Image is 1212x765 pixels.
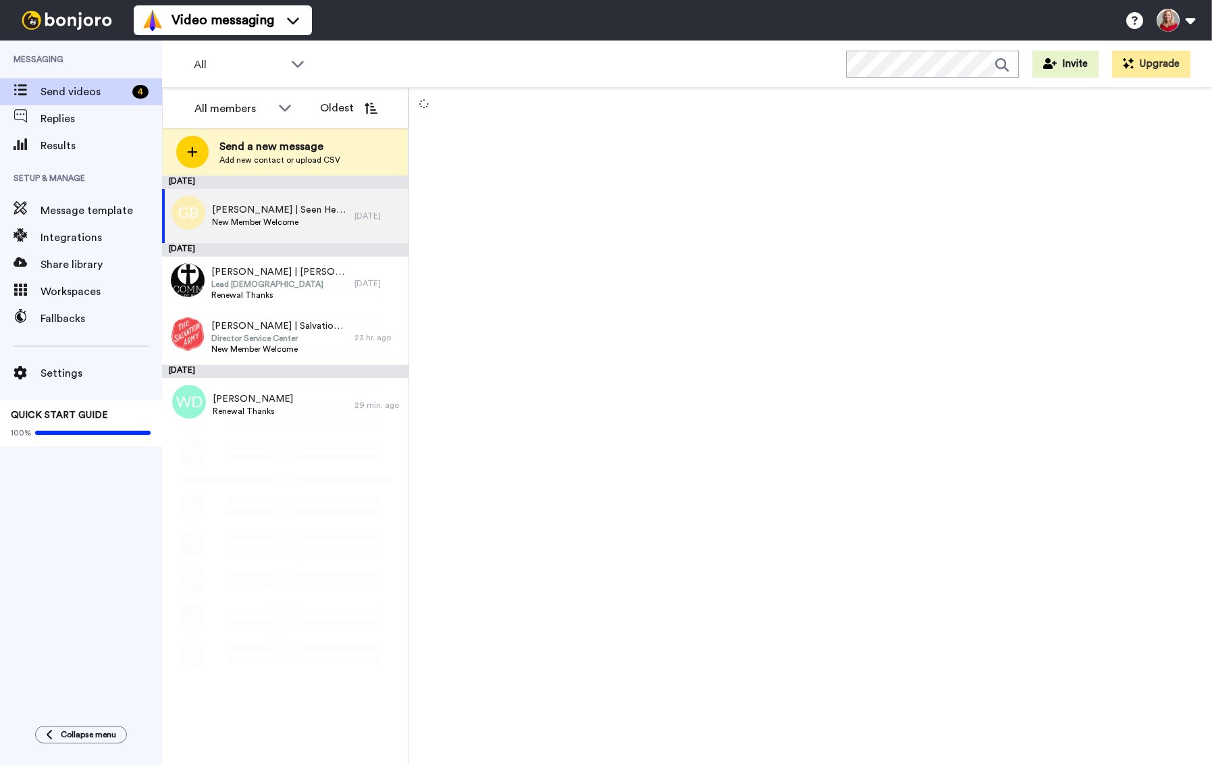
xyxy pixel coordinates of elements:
div: All members [194,101,271,117]
div: 23 hr. ago [354,332,402,343]
span: New Member Welcome [212,217,348,228]
div: 4 [132,85,149,99]
span: Director Service Center [211,333,348,344]
span: Send a new message [219,138,340,155]
div: [DATE] [354,211,402,221]
span: Settings [41,365,162,381]
div: [DATE] [162,243,409,257]
span: Message template [41,203,162,219]
img: 5e2e3e6d-37f9-4ca0-944b-851fd3d6b84c.png [171,263,205,297]
span: Renewal Thanks [213,406,293,417]
div: [DATE] [162,365,409,378]
button: Invite [1032,51,1099,78]
span: Collapse menu [61,729,116,740]
div: 29 min. ago [354,400,402,411]
span: [PERSON_NAME] | [PERSON_NAME]. Church of Riverton [211,265,348,279]
button: Upgrade [1112,51,1190,78]
span: Send videos [41,84,127,100]
span: [PERSON_NAME] | Salvation Army St. Marys [211,319,348,333]
span: Fallbacks [41,311,162,327]
span: New Member Welcome [211,344,348,354]
span: [PERSON_NAME] | Seen Heard and Known [212,203,348,217]
img: 2fbae743-e5b4-4654-81fd-677bd350f820.png [171,317,205,351]
span: QUICK START GUIDE [11,411,108,420]
img: wd.png [172,385,206,419]
span: Renewal Thanks [211,290,348,300]
span: Lead [DEMOGRAPHIC_DATA] [211,279,348,290]
span: Replies [41,111,162,127]
button: Collapse menu [35,726,127,743]
img: vm-color.svg [142,9,163,31]
span: Integrations [41,230,162,246]
img: gb.png [172,196,205,230]
span: 100% [11,427,32,438]
div: [DATE] [354,278,402,289]
span: Add new contact or upload CSV [219,155,340,165]
img: bj-logo-header-white.svg [16,11,117,30]
span: Video messaging [172,11,274,30]
button: Oldest [310,95,388,122]
span: All [194,57,284,73]
span: [PERSON_NAME] [213,392,293,406]
span: Results [41,138,162,154]
div: [DATE] [162,176,409,189]
span: Workspaces [41,284,162,300]
span: Share library [41,257,162,273]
